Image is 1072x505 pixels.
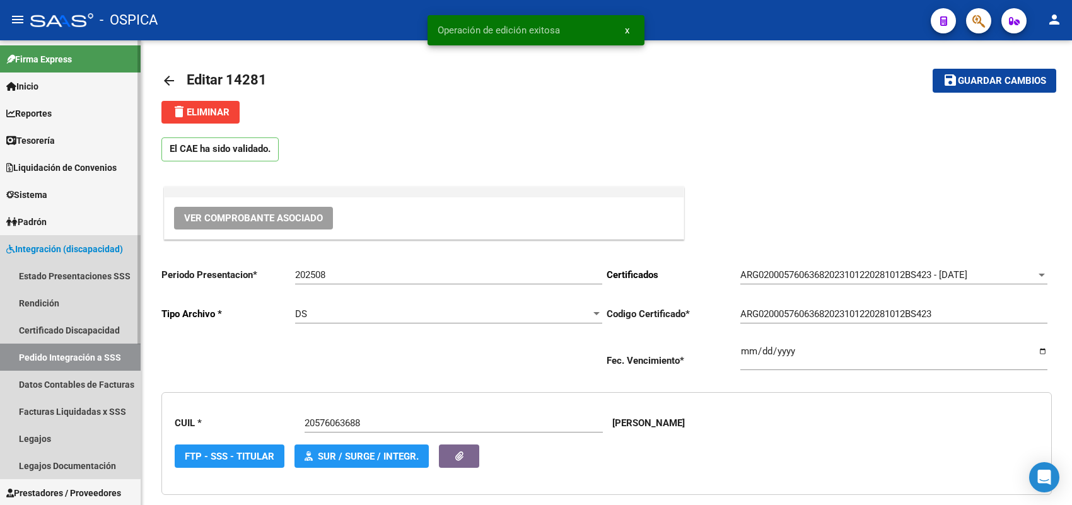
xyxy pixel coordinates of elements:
[175,444,284,468] button: FTP - SSS - Titular
[161,307,295,321] p: Tipo Archivo *
[175,416,305,430] p: CUIL *
[184,212,323,224] span: Ver Comprobante Asociado
[6,215,47,229] span: Padrón
[6,161,117,175] span: Liquidación de Convenios
[607,354,740,368] p: Fec. Vencimiento
[161,73,177,88] mat-icon: arrow_back
[6,79,38,93] span: Inicio
[6,486,121,500] span: Prestadores / Proveedores
[318,451,419,462] span: SUR / SURGE / INTEGR.
[1029,462,1059,492] div: Open Intercom Messenger
[958,76,1046,87] span: Guardar cambios
[933,69,1056,92] button: Guardar cambios
[438,24,560,37] span: Operación de edición exitosa
[100,6,158,34] span: - OSPICA
[10,12,25,27] mat-icon: menu
[161,268,295,282] p: Periodo Presentacion
[612,416,685,430] p: [PERSON_NAME]
[6,107,52,120] span: Reportes
[295,308,307,320] span: DS
[607,268,740,282] p: Certificados
[6,242,123,256] span: Integración (discapacidad)
[172,104,187,119] mat-icon: delete
[740,269,967,281] span: ARG02000576063682023101220281012BS423 - [DATE]
[625,25,629,36] span: x
[174,207,333,229] button: Ver Comprobante Asociado
[161,137,279,161] p: El CAE ha sido validado.
[6,134,55,148] span: Tesorería
[187,72,267,88] span: Editar 14281
[185,451,274,462] span: FTP - SSS - Titular
[607,307,740,321] p: Codigo Certificado
[6,188,47,202] span: Sistema
[172,107,230,118] span: Eliminar
[615,19,639,42] button: x
[943,73,958,88] mat-icon: save
[6,52,72,66] span: Firma Express
[1047,12,1062,27] mat-icon: person
[161,101,240,124] button: Eliminar
[294,444,429,468] button: SUR / SURGE / INTEGR.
